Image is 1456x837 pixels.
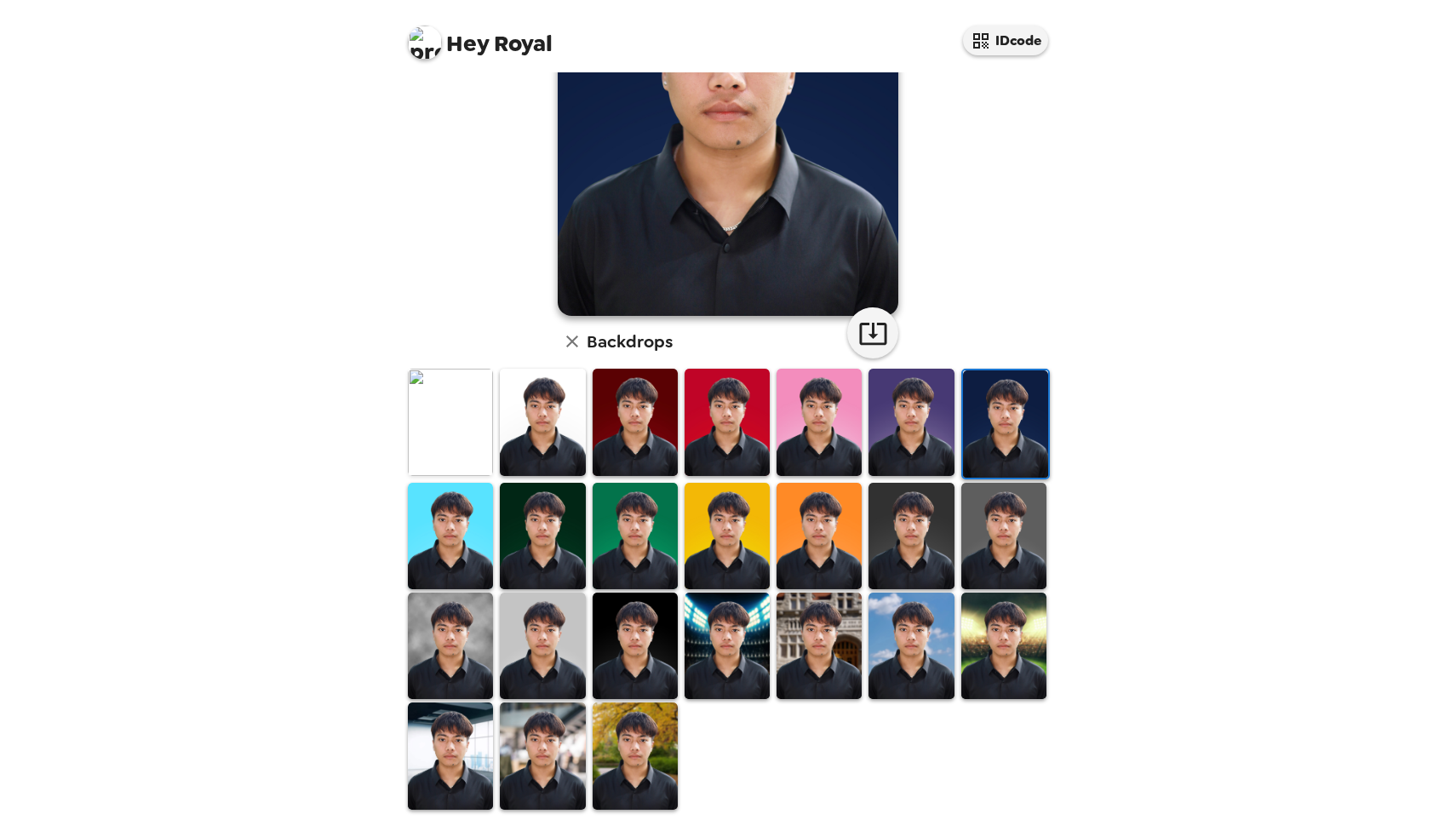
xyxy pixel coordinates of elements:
img: Original [408,369,493,475]
img: profile pic [408,26,442,60]
span: Hey [446,28,489,59]
button: IDcode [963,26,1048,55]
h6: Backdrops [587,328,673,355]
span: Royal [408,17,553,55]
